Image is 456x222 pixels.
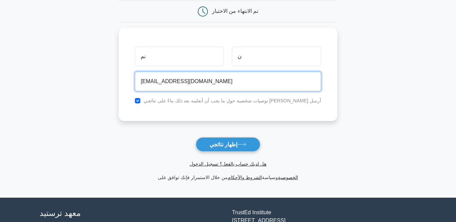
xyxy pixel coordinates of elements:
[40,208,81,218] font: معهد ترستيد
[158,175,227,180] font: من خلال الاستمرار فإنك توافق على
[228,175,262,180] a: الشروط والأحكام
[190,161,266,167] a: هل لديك حساب بالفعل؟ تسجيل الدخول
[232,209,271,215] font: TrustEd Institute
[210,142,237,147] font: إظهار نتائجي
[278,175,298,180] a: الخصوصية
[144,98,321,103] font: أرسل [PERSON_NAME] توصيات شخصية حول ما يجب أن أتعلمه بعد ذلك بناءً على نتائجي
[196,137,260,152] button: إظهار نتائجي
[232,47,321,66] input: اسم العائلة
[135,72,321,91] input: بريد إلكتروني
[212,8,258,14] font: تم الانتهاء من الاختبار
[262,175,278,180] font: وسياسة
[135,47,224,66] input: الاسم الأول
